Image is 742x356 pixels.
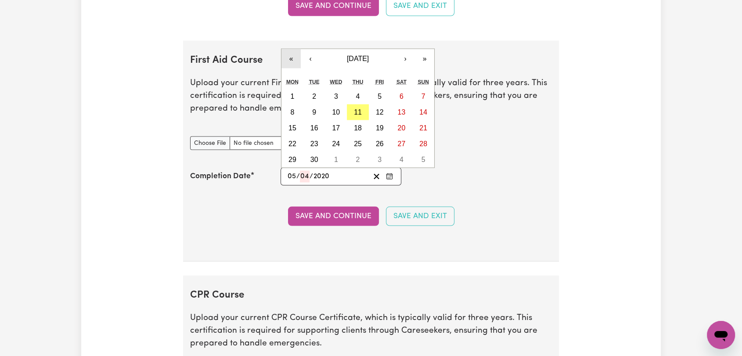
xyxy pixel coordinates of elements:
[303,136,325,151] button: September 23, 2025
[378,92,382,100] abbr: September 5, 2025
[412,120,434,136] button: September 21, 2025
[412,136,434,151] button: September 28, 2025
[397,140,405,147] abbr: September 27, 2025
[347,120,369,136] button: September 18, 2025
[391,120,413,136] button: September 20, 2025
[309,79,320,85] abbr: Tuesday
[303,104,325,120] button: September 9, 2025
[415,49,434,68] button: »
[310,140,318,147] abbr: September 23, 2025
[325,151,347,167] button: October 1, 2025
[354,108,362,115] abbr: September 11, 2025
[325,104,347,120] button: September 10, 2025
[369,151,391,167] button: October 3, 2025
[288,124,296,131] abbr: September 15, 2025
[347,88,369,104] button: September 4, 2025
[400,155,403,163] abbr: October 4, 2025
[332,108,340,115] abbr: September 10, 2025
[190,170,251,182] label: Completion Date
[313,170,330,182] input: ----
[334,92,338,100] abbr: September 3, 2025
[383,170,396,182] button: Enter the Completion Date of your First Aid Course
[412,151,434,167] button: October 5, 2025
[396,49,415,68] button: ›
[396,79,407,85] abbr: Saturday
[356,155,360,163] abbr: October 2, 2025
[356,92,360,100] abbr: September 4, 2025
[354,140,362,147] abbr: September 25, 2025
[325,120,347,136] button: September 17, 2025
[397,124,405,131] abbr: September 20, 2025
[325,136,347,151] button: September 24, 2025
[286,79,299,85] abbr: Monday
[312,108,316,115] abbr: September 9, 2025
[300,170,310,182] input: --
[376,140,384,147] abbr: September 26, 2025
[332,140,340,147] abbr: September 24, 2025
[303,151,325,167] button: September 30, 2025
[190,54,552,66] h2: First Aid Course
[332,124,340,131] abbr: September 17, 2025
[376,108,384,115] abbr: September 12, 2025
[347,151,369,167] button: October 2, 2025
[418,79,429,85] abbr: Sunday
[386,206,454,226] button: Save and Exit
[190,312,552,349] p: Upload your current CPR Course Certificate, which is typically valid for three years. This certif...
[320,49,396,68] button: [DATE]
[419,124,427,131] abbr: September 21, 2025
[378,155,382,163] abbr: October 3, 2025
[391,88,413,104] button: September 6, 2025
[412,104,434,120] button: September 14, 2025
[707,321,735,349] iframe: Button to launch messaging window
[412,88,434,104] button: September 7, 2025
[288,140,296,147] abbr: September 22, 2025
[303,88,325,104] button: September 2, 2025
[369,120,391,136] button: September 19, 2025
[354,124,362,131] abbr: September 18, 2025
[391,136,413,151] button: September 27, 2025
[391,151,413,167] button: October 4, 2025
[419,140,427,147] abbr: September 28, 2025
[287,170,296,182] input: --
[296,172,300,180] span: /
[376,124,384,131] abbr: September 19, 2025
[347,136,369,151] button: September 25, 2025
[288,155,296,163] abbr: September 29, 2025
[419,108,427,115] abbr: September 14, 2025
[281,136,303,151] button: September 22, 2025
[281,120,303,136] button: September 15, 2025
[190,289,552,301] h2: CPR Course
[290,92,294,100] abbr: September 1, 2025
[353,79,364,85] abbr: Thursday
[369,104,391,120] button: September 12, 2025
[347,104,369,120] button: September 11, 2025
[310,155,318,163] abbr: September 30, 2025
[312,92,316,100] abbr: September 2, 2025
[347,54,369,62] span: [DATE]
[375,79,384,85] abbr: Friday
[397,108,405,115] abbr: September 13, 2025
[369,88,391,104] button: September 5, 2025
[190,77,552,115] p: Upload your current First Aid Course Certificate, which is typically valid for three years. This ...
[310,172,313,180] span: /
[281,151,303,167] button: September 29, 2025
[301,49,320,68] button: ‹
[369,136,391,151] button: September 26, 2025
[400,92,403,100] abbr: September 6, 2025
[421,155,425,163] abbr: October 5, 2025
[370,170,383,182] button: Clear date
[330,79,342,85] abbr: Wednesday
[391,104,413,120] button: September 13, 2025
[281,49,301,68] button: «
[334,155,338,163] abbr: October 1, 2025
[281,88,303,104] button: September 1, 2025
[325,88,347,104] button: September 3, 2025
[290,108,294,115] abbr: September 8, 2025
[310,124,318,131] abbr: September 16, 2025
[421,92,425,100] abbr: September 7, 2025
[303,120,325,136] button: September 16, 2025
[281,104,303,120] button: September 8, 2025
[288,206,379,226] button: Save and Continue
